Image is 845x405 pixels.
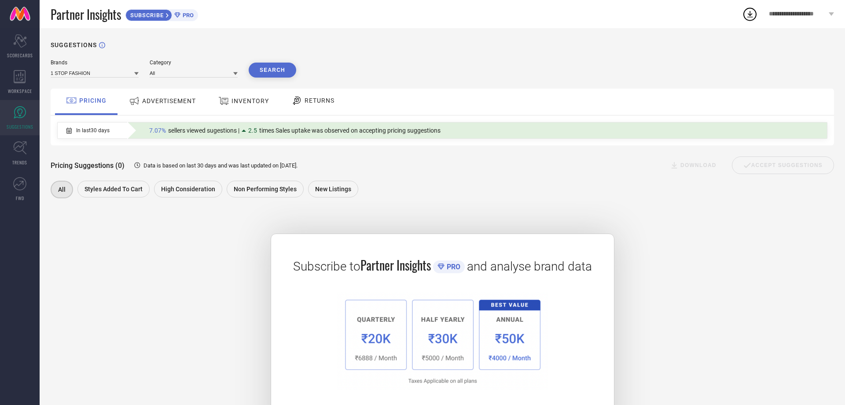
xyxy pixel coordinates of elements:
[126,12,166,19] span: SUBSCRIBE
[7,123,33,130] span: SUGGESTIONS
[231,97,269,104] span: INVENTORY
[150,59,238,66] div: Category
[305,97,334,104] span: RETURNS
[168,127,239,134] span: sellers viewed sugestions |
[79,97,107,104] span: PRICING
[7,52,33,59] span: SCORECARDS
[293,259,360,274] span: Subscribe to
[84,186,143,193] span: Styles Added To Cart
[315,186,351,193] span: New Listings
[234,186,297,193] span: Non Performing Styles
[248,127,257,134] span: 2.5
[360,256,431,274] span: Partner Insights
[445,263,460,271] span: PRO
[180,12,194,19] span: PRO
[51,5,121,23] span: Partner Insights
[149,127,166,134] span: 7.07%
[8,88,32,94] span: WORKSPACE
[249,63,296,78] button: Search
[732,156,834,174] div: Accept Suggestions
[259,127,441,134] span: times Sales uptake was observed on accepting pricing suggestions
[161,186,215,193] span: High Consideration
[58,186,66,193] span: All
[51,161,125,170] span: Pricing Suggestions (0)
[742,6,758,22] div: Open download list
[76,127,110,134] span: In last 30 days
[467,259,592,274] span: and analyse brand data
[125,7,198,21] a: SUBSCRIBEPRO
[51,41,97,48] h1: SUGGESTIONS
[142,97,196,104] span: ADVERTISEMENT
[16,195,24,201] span: FWD
[51,59,139,66] div: Brands
[145,125,445,136] div: Percentage of sellers who have viewed suggestions for the current Insight Type
[143,162,298,169] span: Data is based on last 30 days and was last updated on [DATE] .
[337,292,548,390] img: 1a6fb96cb29458d7132d4e38d36bc9c7.png
[12,159,27,166] span: TRENDS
